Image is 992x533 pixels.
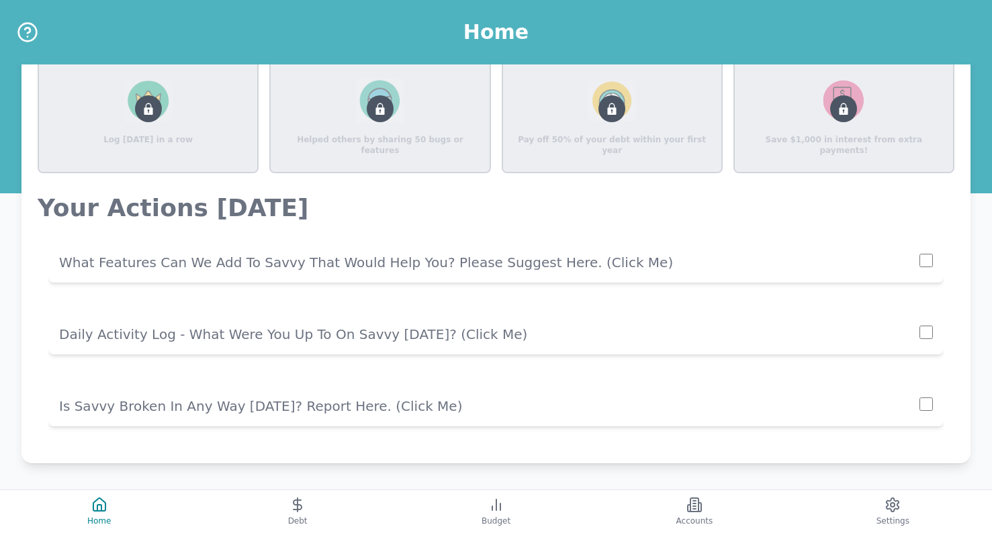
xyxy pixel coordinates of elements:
p: Is Savvy Broken In Any Way [DATE]? Report Here. (click me) [59,397,919,416]
h1: Home [463,20,529,44]
p: Your Actions [DATE] [38,195,954,222]
button: Help [16,21,39,44]
button: Accounts [595,490,793,533]
span: Home [87,516,111,526]
p: What Features Can We Add To Savvy That Would Help You? Please Suggest Here. (click me) [59,253,919,272]
div: Rare Badges [38,12,954,173]
button: Settings [794,490,992,533]
p: Daily Activity Log - What Were You Up To On Savvy [DATE]? (click me) [59,325,919,344]
span: Budget [482,516,510,526]
button: Debt [198,490,396,533]
button: Budget [397,490,595,533]
span: Accounts [676,516,713,526]
span: Settings [876,516,909,526]
span: Debt [288,516,308,526]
